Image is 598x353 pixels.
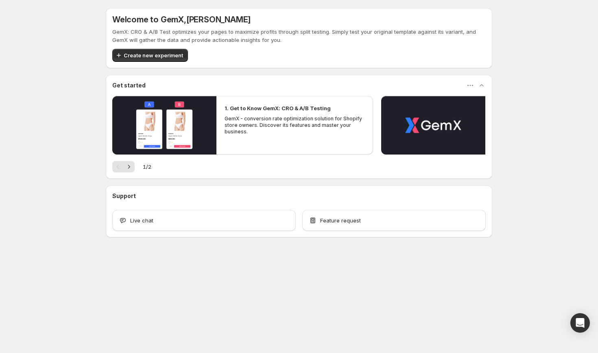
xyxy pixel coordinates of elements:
[143,163,151,171] span: 1 / 2
[130,216,153,224] span: Live chat
[225,104,331,112] h2: 1. Get to Know GemX: CRO & A/B Testing
[112,49,188,62] button: Create new experiment
[112,161,135,172] nav: Pagination
[112,96,216,155] button: Play video
[112,81,146,89] h3: Get started
[112,192,136,200] h3: Support
[123,161,135,172] button: Next
[184,15,251,24] span: , [PERSON_NAME]
[381,96,485,155] button: Play video
[124,51,183,59] span: Create new experiment
[112,28,486,44] p: GemX: CRO & A/B Test optimizes your pages to maximize profits through split testing. Simply test ...
[570,313,590,333] div: Open Intercom Messenger
[225,115,364,135] p: GemX - conversion rate optimization solution for Shopify store owners. Discover its features and ...
[112,15,251,24] h5: Welcome to GemX
[320,216,361,224] span: Feature request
